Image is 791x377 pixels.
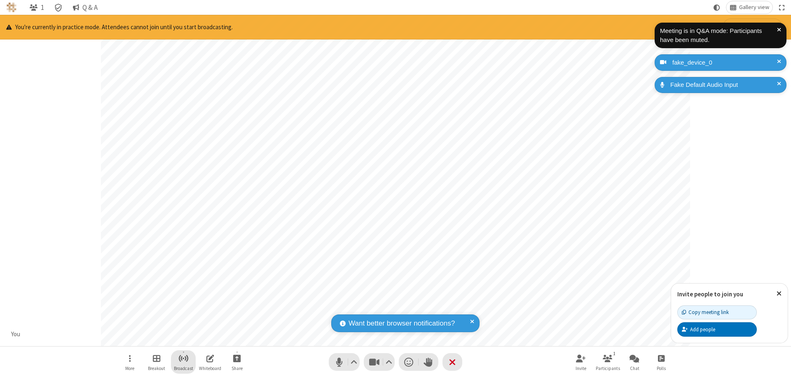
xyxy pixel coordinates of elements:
[710,1,723,14] button: Using system theme
[232,366,243,371] span: Share
[611,350,618,357] div: 1
[657,366,666,371] span: Polls
[630,366,639,371] span: Chat
[225,350,249,374] button: Start sharing
[399,353,419,371] button: Send a reaction
[776,1,788,14] button: Fullscreen
[596,366,620,371] span: Participants
[723,19,782,36] button: Start broadcasting
[739,4,769,11] span: Gallery view
[349,353,360,371] button: Audio settings
[677,290,743,298] label: Invite people to join you
[117,350,142,374] button: Open menu
[82,4,98,12] span: Q & A
[669,58,780,67] div: fake_device_0
[51,1,66,14] div: Meeting details Encryption enabled
[171,350,196,374] button: Start broadcast
[125,366,134,371] span: More
[682,308,729,316] div: Copy meeting link
[384,353,395,371] button: Video setting
[148,366,165,371] span: Breakout
[770,284,788,304] button: Close popover
[349,318,455,329] span: Want better browser notifications?
[622,350,647,374] button: Open chat
[595,350,620,374] button: Open participant list
[174,366,193,371] span: Broadcast
[364,353,395,371] button: Stop video (⌘+Shift+V)
[677,305,757,319] button: Copy meeting link
[198,350,222,374] button: Open shared whiteboard
[69,1,101,14] button: Q & A
[41,4,44,12] span: 1
[26,1,47,14] button: Open participant list
[6,23,233,32] p: You're currently in practice mode. Attendees cannot join until you start broadcasting.
[660,26,777,45] div: Meeting is in Q&A mode: Participants have been muted.
[199,366,221,371] span: Whiteboard
[677,322,757,336] button: Add people
[419,353,438,371] button: Raise hand
[144,350,169,374] button: Manage Breakout Rooms
[329,353,360,371] button: Mute (⌘+Shift+A)
[649,350,674,374] button: Open poll
[8,330,23,339] div: You
[569,350,593,374] button: Invite participants (⌘+Shift+I)
[576,366,586,371] span: Invite
[667,80,780,90] div: Fake Default Audio Input
[726,1,772,14] button: Change layout
[442,353,462,371] button: End or leave meeting
[7,2,16,12] img: QA Selenium DO NOT DELETE OR CHANGE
